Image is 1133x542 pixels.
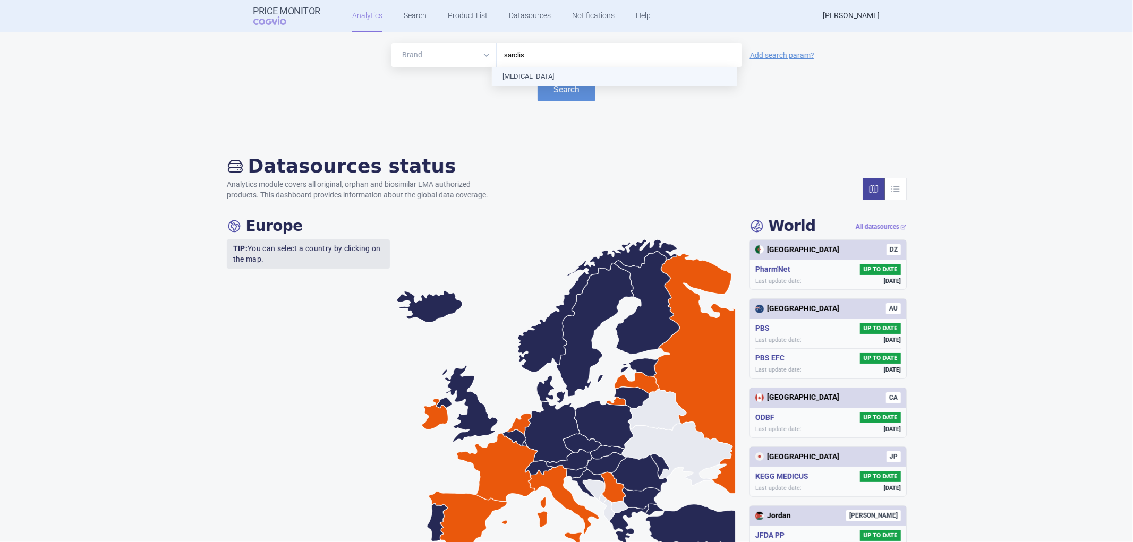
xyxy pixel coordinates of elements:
span: UP TO DATE [860,412,900,423]
span: [PERSON_NAME] [846,510,901,521]
span: [DATE] [884,425,901,433]
span: Last update date: [755,425,802,433]
span: COGVIO [253,16,301,25]
span: UP TO DATE [860,530,900,541]
span: [DATE] [884,277,901,285]
div: [GEOGRAPHIC_DATA] [755,245,839,255]
span: CA [886,392,901,403]
img: Jordan [755,512,764,520]
div: [GEOGRAPHIC_DATA] [755,304,839,314]
span: Last update date: [755,484,802,492]
div: [GEOGRAPHIC_DATA] [755,452,839,462]
h5: JFDA PP [755,530,789,541]
h5: Pharm'Net [755,264,795,275]
img: Algeria [755,245,764,254]
span: Last update date: [755,336,802,344]
button: Search [538,78,595,101]
li: [MEDICAL_DATA] [492,67,737,86]
span: Last update date: [755,277,802,285]
h5: PBS EFC [755,353,789,364]
a: All datasources [856,222,907,231]
strong: TIP: [233,244,248,253]
h5: ODBF [755,412,779,423]
span: [DATE] [884,484,901,492]
h2: Datasources status [227,154,499,177]
img: Canada [755,393,764,402]
a: Add search param? [750,51,814,59]
span: [DATE] [884,366,901,374]
span: JP [887,451,901,462]
span: UP TO DATE [860,471,900,482]
h4: Europe [227,217,303,235]
h5: KEGG MEDICUS [755,471,813,482]
strong: Price Monitor [253,6,321,16]
img: Australia [755,305,764,313]
span: AU [886,303,901,314]
div: Jordan [755,511,791,521]
p: You can select a country by clicking on the map. [227,239,390,269]
h5: PBS [755,323,774,334]
img: Japan [755,452,764,461]
span: DZ [887,244,901,255]
a: Price MonitorCOGVIO [253,6,321,26]
h4: World [749,217,816,235]
span: Last update date: [755,366,802,374]
span: UP TO DATE [860,353,900,364]
div: [GEOGRAPHIC_DATA] [755,392,839,403]
p: Analytics module covers all original, orphan and biosimilar EMA authorized products. This dashboa... [227,179,499,200]
span: [DATE] [884,336,901,344]
span: UP TO DATE [860,264,900,275]
span: UP TO DATE [860,323,900,334]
